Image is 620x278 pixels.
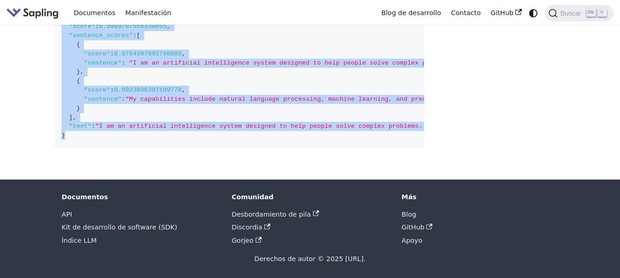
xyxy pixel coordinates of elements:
[99,23,167,30] span: 0.9989707556330055
[84,60,122,66] span: "sentence"
[402,223,433,231] a: GitHub
[232,211,319,218] a: Desbordamiento de pila
[451,9,481,16] font: Contacto
[491,9,514,16] font: GitHub
[73,114,76,121] span: ,
[129,60,460,66] span: "I am an artificial intelligence system designed to help people solve complex problems."
[545,5,613,22] button: Buscar (Comando+K)
[232,223,271,231] a: Discordia
[560,10,581,17] font: Buscar
[110,50,114,57] span: :
[74,9,116,16] font: Documentos
[527,6,540,20] button: Cambiar entre modo oscuro y claro (actualmente modo sistema)
[122,60,125,66] span: :
[486,6,526,20] a: GitHub
[76,105,80,112] span: }
[6,6,59,20] img: Sapling.ai
[125,96,494,103] span: "My capabilities include natural language processing, machine learning, and predictive analytics."
[69,6,120,20] a: Documentos
[402,237,422,244] a: Apoyo
[402,211,416,218] a: Blog
[69,114,73,121] span: ]
[232,211,311,218] font: Desbordamiento de pila
[69,123,91,130] span: "text"
[76,77,80,84] span: {
[182,87,185,93] span: ,
[84,87,110,93] span: "score"
[84,50,110,57] span: "score"
[61,237,96,244] a: Índice LLM
[125,9,171,16] font: Manifestación
[61,211,72,218] a: API
[122,96,125,103] span: :
[376,6,446,20] a: Blog de desarrollo
[133,32,136,39] span: :
[232,193,274,201] font: Comunidad
[61,193,108,201] font: Documentos
[167,23,170,30] span: ,
[61,223,177,231] a: Kit de desarrollo de software (SDK)
[232,237,262,244] a: Gorjeo
[110,87,114,93] span: :
[6,6,62,20] a: Sapling.ai
[76,41,80,48] span: {
[80,68,84,75] span: ,
[61,132,65,139] span: }
[598,9,607,17] kbd: K
[381,9,441,16] font: Blog de desarrollo
[114,87,182,93] span: 0.9923806397189778
[232,223,263,231] font: Discordia
[76,68,80,75] span: }
[182,50,185,57] span: ,
[69,23,95,30] span: "score"
[402,193,417,201] font: Más
[232,237,254,244] font: Gorjeo
[120,6,176,20] a: Manifestación
[69,32,133,39] span: "sentence_scores"
[114,50,182,57] span: 0.9764397893790885
[95,23,99,30] span: :
[446,6,486,20] a: Contacto
[84,96,122,103] span: "sentence"
[91,123,95,130] span: :
[137,32,140,39] span: [
[254,255,365,262] font: Derechos de autor © 2025 [URL].
[402,223,425,231] font: GitHub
